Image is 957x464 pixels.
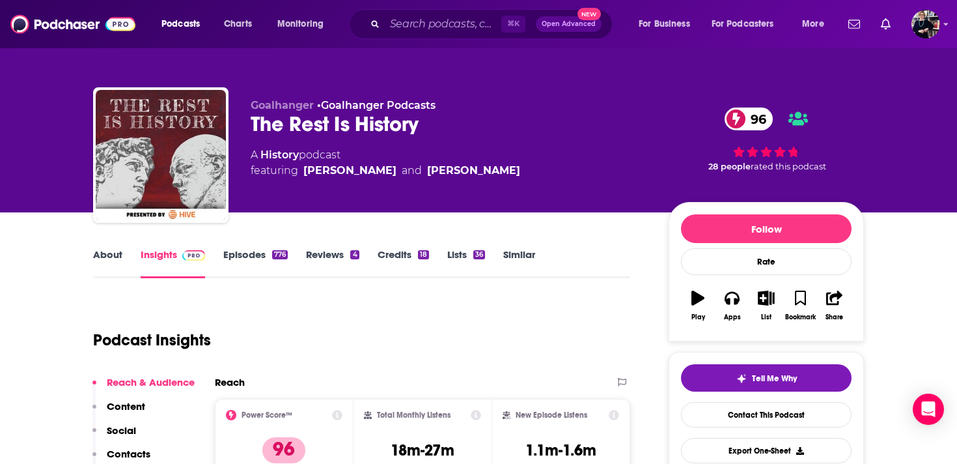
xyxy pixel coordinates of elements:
[377,411,451,420] h2: Total Monthly Listens
[251,163,520,179] span: featuring
[93,330,211,350] h1: Podcast Insights
[317,99,436,111] span: •
[260,149,299,161] a: History
[277,15,324,33] span: Monitoring
[96,90,226,220] img: The Rest Is History
[427,163,520,179] a: Tom Holland
[402,163,422,179] span: and
[802,15,824,33] span: More
[350,250,359,259] div: 4
[10,12,135,36] img: Podchaser - Follow, Share and Rate Podcasts
[536,16,602,32] button: Open AdvancedNew
[92,376,195,400] button: Reach & Audience
[715,282,749,329] button: Apps
[161,15,200,33] span: Podcasts
[691,313,705,321] div: Play
[738,108,773,130] span: 96
[152,14,217,35] button: open menu
[751,162,826,171] span: rated this podcast
[251,147,520,179] div: A podcast
[681,248,852,275] div: Rate
[785,313,816,321] div: Bookmark
[242,411,292,420] h2: Power Score™
[681,402,852,428] a: Contact This Podcast
[473,250,485,259] div: 36
[215,376,245,388] h2: Reach
[93,248,122,278] a: About
[752,373,797,384] span: Tell Me Why
[703,14,793,35] button: open menu
[306,248,359,278] a: Reviews4
[378,248,429,278] a: Credits18
[542,21,596,27] span: Open Advanced
[793,14,840,35] button: open menu
[749,282,783,329] button: List
[391,441,454,460] h3: 18m-27m
[876,13,896,35] a: Show notifications dropdown
[503,248,535,278] a: Similar
[268,14,340,35] button: open menu
[639,15,690,33] span: For Business
[251,99,314,111] span: Goalhanger
[501,16,525,33] span: ⌘ K
[630,14,706,35] button: open menu
[262,437,305,463] p: 96
[681,364,852,392] button: tell me why sparkleTell Me Why
[303,163,396,179] a: Dominic Sandbrook
[107,448,150,460] p: Contacts
[215,14,260,35] a: Charts
[712,15,774,33] span: For Podcasters
[761,313,771,321] div: List
[911,10,940,38] button: Show profile menu
[182,250,205,261] img: Podchaser Pro
[911,10,940,38] span: Logged in as ndewey
[223,248,288,278] a: Episodes776
[818,282,852,329] button: Share
[92,424,136,448] button: Social
[681,282,715,329] button: Play
[681,438,852,463] button: Export One-Sheet
[418,250,429,259] div: 18
[783,282,817,329] button: Bookmark
[385,14,501,35] input: Search podcasts, credits, & more...
[911,10,940,38] img: User Profile
[92,400,145,424] button: Content
[107,424,136,437] p: Social
[447,248,485,278] a: Lists36
[736,373,747,384] img: tell me why sparkle
[681,214,852,243] button: Follow
[843,13,865,35] a: Show notifications dropdown
[913,394,944,425] div: Open Intercom Messenger
[669,99,864,180] div: 96 28 peoplerated this podcast
[525,441,596,460] h3: 1.1m-1.6m
[107,400,145,413] p: Content
[107,376,195,388] p: Reach & Audience
[141,248,205,278] a: InsightsPodchaser Pro
[516,411,587,420] h2: New Episode Listens
[361,9,625,39] div: Search podcasts, credits, & more...
[321,99,436,111] a: Goalhanger Podcasts
[825,313,843,321] div: Share
[725,108,773,130] a: 96
[272,250,288,259] div: 776
[724,313,741,321] div: Apps
[224,15,252,33] span: Charts
[577,8,601,20] span: New
[708,162,751,171] span: 28 people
